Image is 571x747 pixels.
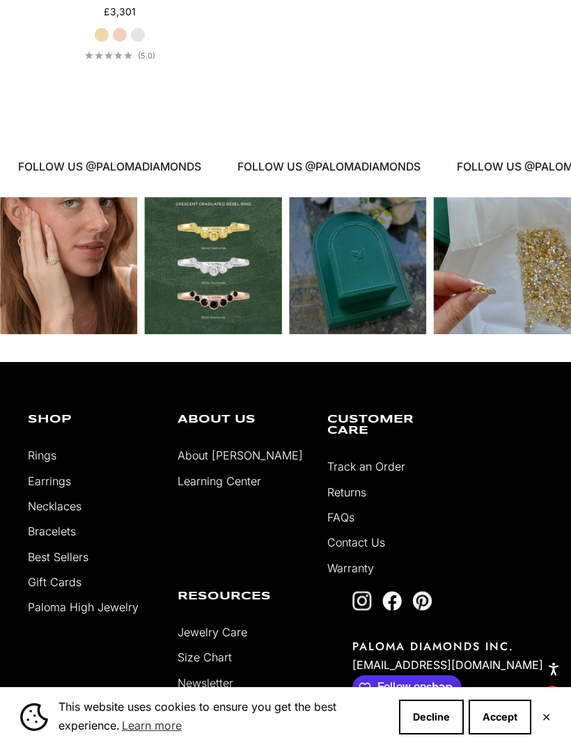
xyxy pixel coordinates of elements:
div: Instagram post opens in a popup [289,197,426,334]
p: PALOMA DIAMONDS INC. [352,638,543,654]
p: About Us [178,414,306,425]
a: Necklaces [28,499,81,513]
a: Learn more [120,715,184,736]
a: Returns [327,485,366,499]
div: Instagram post opens in a popup [145,197,282,334]
p: [EMAIL_ADDRESS][DOMAIN_NAME] [352,654,543,675]
p: FOLLOW US @PALOMADIAMONDS [235,158,418,176]
a: Follow on Pinterest [412,591,432,611]
a: Best Sellers [28,550,88,564]
a: Rings [28,448,56,462]
a: Earrings [28,474,71,488]
a: About [PERSON_NAME] [178,448,303,462]
button: Decline [399,700,464,734]
a: Follow on Facebook [382,591,402,611]
a: Follow on Instagram [352,591,372,611]
a: 5.0 out of 5.0 stars(5.0) [85,51,155,61]
div: Instagram post opens in a popup [434,197,571,334]
a: FAQs [327,510,354,524]
p: Customer Care [327,414,456,437]
p: Resources [178,591,306,602]
button: Accept [469,700,531,734]
a: Warranty [327,561,374,575]
a: Gift Cards [28,575,81,589]
a: Paloma High Jewelry [28,600,139,614]
a: Newsletter [178,676,233,690]
sale-price: £3,301 [104,5,136,19]
span: This website uses cookies to ensure you get the best experience. [58,698,388,736]
button: Close [542,713,551,721]
a: Track an Order [327,459,405,473]
a: Learning Center [178,474,261,488]
a: Bracelets [28,524,76,538]
p: Shop [28,414,157,425]
img: Cookie banner [20,703,48,731]
a: Jewelry Care [178,625,247,639]
div: 5.0 out of 5.0 stars [85,52,132,59]
span: (5.0) [138,51,155,61]
a: Size Chart [178,650,232,664]
a: Contact Us [327,535,385,549]
p: FOLLOW US @PALOMADIAMONDS [15,158,198,176]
